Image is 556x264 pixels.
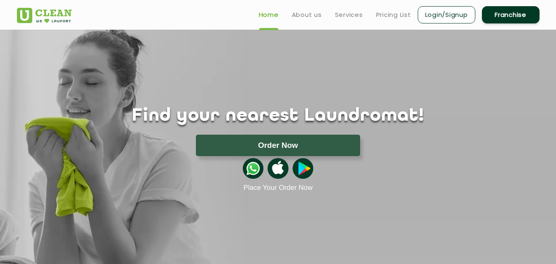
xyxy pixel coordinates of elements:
a: About us [292,10,322,20]
a: Franchise [482,6,540,23]
h1: Find your nearest Laundromat! [11,106,546,126]
a: Login/Signup [418,6,475,23]
button: Order Now [196,135,360,156]
img: whatsappicon.png [243,158,263,179]
a: Pricing List [376,10,411,20]
a: Services [335,10,363,20]
img: playstoreicon.png [293,158,313,179]
img: apple-icon.png [268,158,288,179]
a: Place Your Order Now [243,184,312,192]
img: UClean Laundry and Dry Cleaning [17,8,72,23]
a: Home [259,10,279,20]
